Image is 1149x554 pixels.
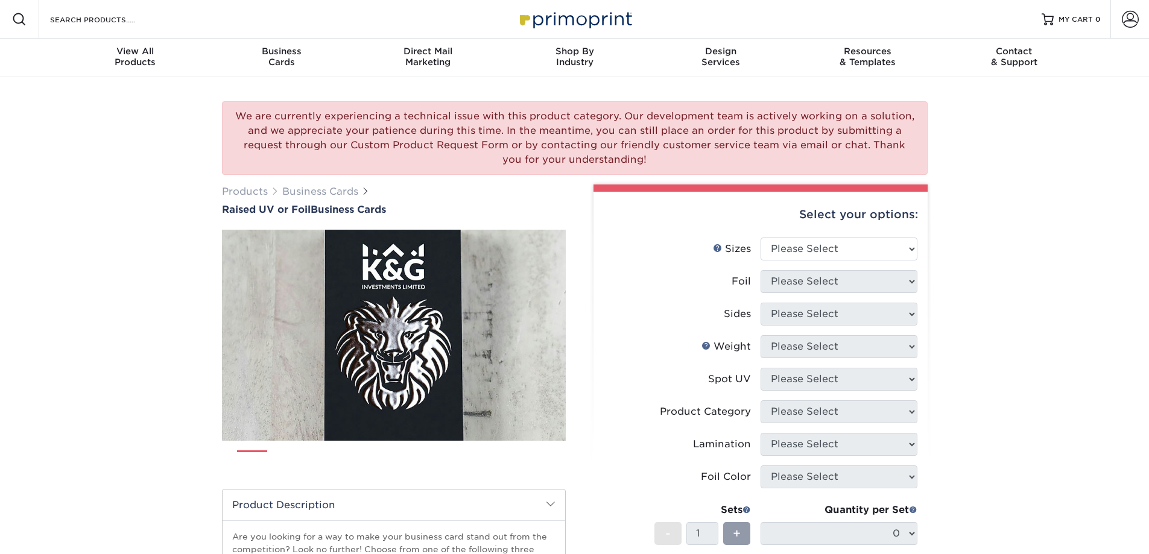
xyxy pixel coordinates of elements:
a: BusinessCards [208,39,355,77]
span: 0 [1095,15,1101,24]
div: Foil [732,274,751,289]
div: Lamination [693,437,751,452]
h2: Product Description [223,489,565,520]
div: Product Category [660,404,751,419]
span: + [733,524,741,543]
div: Sides [724,307,751,321]
img: Business Cards 03 [318,445,348,476]
div: & Support [941,46,1087,68]
div: & Templates [794,46,941,68]
span: MY CART [1059,14,1093,25]
div: Products [62,46,209,68]
span: - [665,524,671,543]
div: We are currently experiencing a technical issue with this product category. Our development team ... [222,101,928,175]
div: Sizes [713,242,751,256]
img: Business Cards 06 [439,445,469,476]
img: Business Cards 02 [277,445,308,476]
div: Marketing [355,46,501,68]
div: Foil Color [701,470,751,484]
div: Quantity per Set [761,503,917,517]
img: Business Cards 01 [237,446,267,476]
input: SEARCH PRODUCTS..... [49,12,166,27]
span: Direct Mail [355,46,501,57]
span: Raised UV or Foil [222,204,311,215]
div: Sets [654,503,751,517]
div: Select your options: [603,192,918,238]
div: Industry [501,46,648,68]
img: Raised UV or Foil 01 [222,163,566,507]
span: Resources [794,46,941,57]
div: Cards [208,46,355,68]
span: Shop By [501,46,648,57]
a: View AllProducts [62,39,209,77]
img: Primoprint [514,6,635,32]
a: DesignServices [648,39,794,77]
span: Business [208,46,355,57]
a: Business Cards [282,186,358,197]
div: Services [648,46,794,68]
img: Business Cards 04 [358,445,388,476]
span: View All [62,46,209,57]
span: Contact [941,46,1087,57]
a: Shop ByIndustry [501,39,648,77]
img: Business Cards 07 [480,445,510,476]
img: Business Cards 08 [520,445,550,476]
a: Products [222,186,268,197]
div: Spot UV [708,372,751,386]
a: Raised UV or FoilBusiness Cards [222,204,566,215]
div: Weight [701,339,751,354]
a: Resources& Templates [794,39,941,77]
a: Contact& Support [941,39,1087,77]
span: Design [648,46,794,57]
a: Direct MailMarketing [355,39,501,77]
img: Business Cards 05 [399,445,429,476]
h1: Business Cards [222,204,566,215]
